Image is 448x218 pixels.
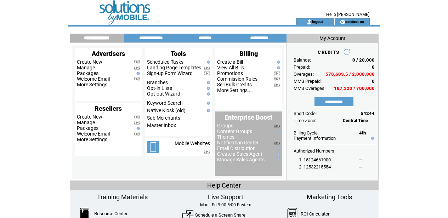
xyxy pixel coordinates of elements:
span: MMS Overages: [294,86,325,91]
a: Branches [147,80,168,85]
img: video.png [274,141,280,145]
img: help.gif [275,153,280,156]
span: Authorized Numbers: [294,148,335,154]
img: account_icon.gif [307,19,312,25]
a: Manage [77,120,95,125]
span: Enterprise Boost [225,114,272,121]
a: Email Distribution [217,145,256,151]
img: video.png [204,150,210,154]
a: More Settings... [217,87,252,93]
a: Create New [77,59,102,65]
a: Manage [77,65,95,70]
a: Promotions [217,70,243,76]
img: help.gif [205,61,210,64]
span: Prepaid: [294,64,310,70]
a: More Settings... [77,137,112,142]
img: mobile-websites.png [147,141,159,153]
a: Welcome Email [77,131,110,137]
img: help.gif [369,137,374,140]
a: Mobile Websites [175,140,210,146]
span: My Account [319,35,346,41]
span: 1. 15124661900 [299,157,331,162]
a: Keyword Search [147,100,183,106]
img: video.png [274,71,280,75]
span: Live Support [208,193,243,201]
span: Overages: [294,71,314,77]
a: Sub Merchants [147,115,180,121]
span: 0 [372,64,375,70]
span: 0 / 20,000 [352,57,375,63]
span: 54244 [361,111,375,116]
a: Commission Rules [217,76,257,82]
img: video.png [274,83,280,87]
img: help.gif [275,147,280,150]
img: video.png [134,77,140,81]
a: Packages [77,125,98,131]
a: Content Groups [217,128,252,134]
span: 578,603.5 / 2,000,000 [325,71,375,77]
a: Schedule a Screen Share [195,212,245,218]
a: Packages [77,70,98,76]
span: Time Zone: [294,118,316,123]
span: Training Materials [97,193,148,201]
span: Central Time [343,118,368,123]
a: Sell Bulk Credits [217,82,252,87]
img: help.gif [205,87,210,90]
img: help.gif [275,130,280,133]
a: contact us [345,19,364,24]
img: help.gif [205,81,210,84]
span: Billing Cycle: [294,130,319,136]
a: Landing Page Templates [147,65,201,70]
span: Short Code: [294,111,317,116]
img: video.png [274,124,280,128]
a: More Settings... [77,82,112,87]
img: help.gif [135,127,140,130]
span: MMS Prepaid: [294,79,322,84]
img: contact_us_icon.gif [340,19,345,25]
a: Create a Sales Agent [217,151,262,157]
img: help.gif [205,109,210,112]
img: help.gif [275,158,280,161]
img: video.png [134,60,140,64]
a: Create a Bill [217,59,243,65]
a: Groups [217,123,233,128]
a: Master Inbox [147,122,176,128]
span: Mon - Fri 9:00-5:00 Eastern [200,202,251,207]
span: Billing [239,50,258,57]
span: Resellers [95,105,122,112]
a: Create New [77,114,102,120]
span: Tools [171,50,186,57]
span: 0 [372,79,375,84]
span: Hello [PERSON_NAME] [326,12,369,17]
span: Help Center [207,182,241,189]
img: video.png [134,115,140,119]
img: video.png [134,66,140,70]
span: 2. 12532215554 [299,164,331,170]
img: help.gif [135,72,140,75]
a: Welcome Email [77,76,110,82]
span: 4th [359,130,366,136]
img: video.png [204,66,210,70]
a: Resource Center [94,211,127,216]
a: ROI Calculator [301,211,329,217]
a: Opt-out Wizard [147,91,180,97]
a: View All Bills [217,65,244,70]
img: video.png [274,77,280,81]
img: help.gif [275,66,280,69]
a: logout [312,19,323,24]
a: Sign-up Form Wizard [147,70,193,76]
a: Scheduled Tasks [147,59,183,65]
img: video.png [134,121,140,125]
a: Notification Center [217,140,259,145]
span: Marketing Tools [307,193,352,201]
img: help.gif [205,102,210,105]
a: Themes [217,134,234,140]
img: video.png [134,132,140,136]
span: Advertisers [92,50,125,57]
span: 187,323 / 700,000 [334,86,375,91]
a: Opt-in Lists [147,85,172,91]
span: Balance: [294,57,311,63]
img: video.png [204,71,210,75]
a: Manage Sales Agents [217,157,265,162]
a: Native Kiosk (old) [147,108,186,113]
